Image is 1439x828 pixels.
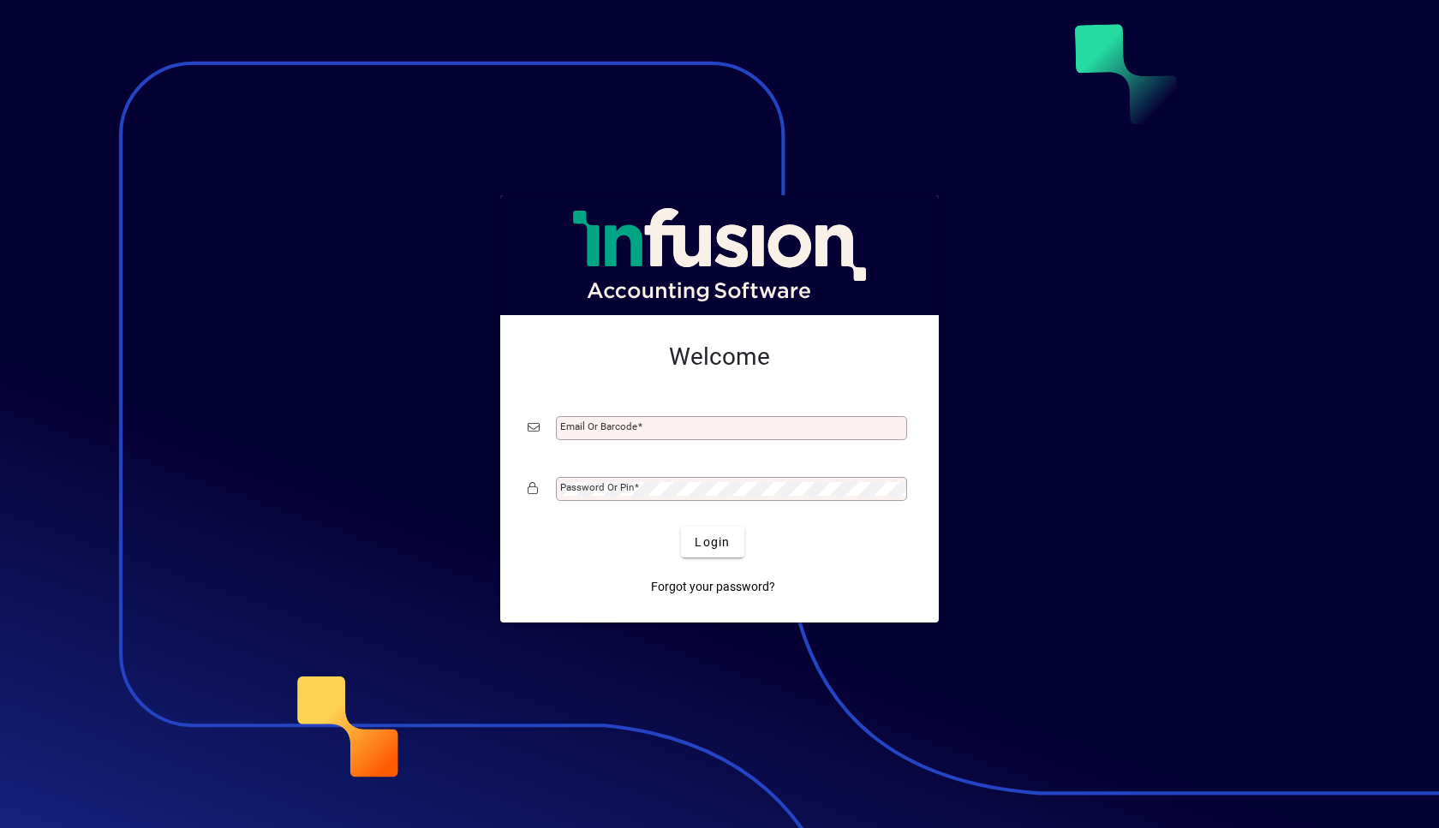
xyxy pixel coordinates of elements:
span: Forgot your password? [651,578,775,596]
button: Login [681,527,743,557]
mat-label: Password or Pin [560,481,634,493]
span: Login [695,533,730,551]
h2: Welcome [528,343,911,372]
a: Forgot your password? [644,571,782,602]
mat-label: Email or Barcode [560,420,637,432]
